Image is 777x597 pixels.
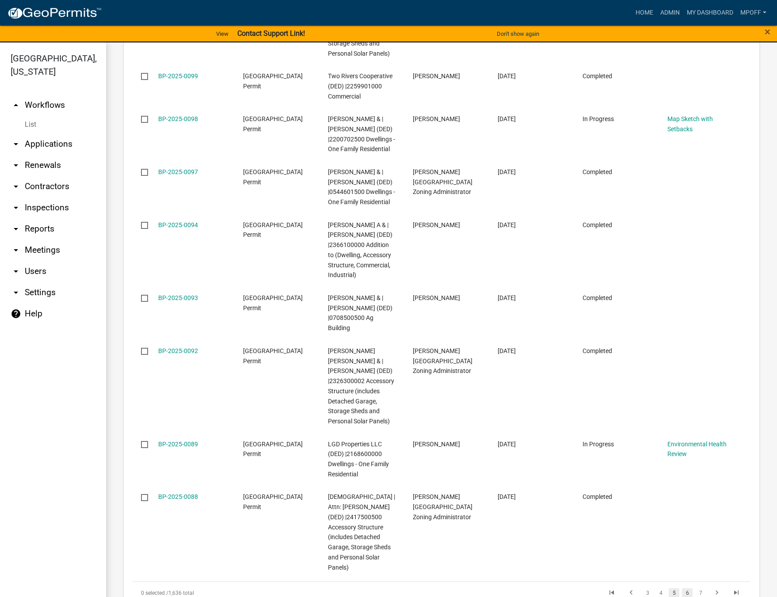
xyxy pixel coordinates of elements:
[493,27,543,41] button: Don't show again
[498,493,516,500] span: 06/10/2025
[737,4,770,21] a: mpoff
[243,72,303,90] span: Marion County Building Permit
[583,441,614,448] span: In Progress
[583,347,612,354] span: Completed
[328,347,394,425] span: Ammons, Ronald Lee Jr & | Ammons, Lucinda (DED) |2326300002 Accessory Structure (includes Detache...
[413,221,460,228] span: paige kilker
[243,493,303,510] span: Marion County Building Permit
[765,27,770,37] button: Close
[158,72,198,80] a: BP-2025-0099
[328,221,392,279] span: Dittmer, Kurt A & | Dittmer, Allison W (DED) |2366100000 Addition to (Dwelling, Accessory Structu...
[243,221,303,239] span: Marion County Building Permit
[11,139,21,149] i: arrow_drop_down
[158,168,198,175] a: BP-2025-0097
[328,72,392,100] span: Two Rivers Cooperative (DED) |2259901000 Commercial
[632,4,657,21] a: Home
[413,168,472,196] span: Melissa Poffenbarger- Marion County Zoning Administrator
[583,115,614,122] span: In Progress
[243,115,303,133] span: Marion County Building Permit
[413,441,460,448] span: Scott Yount
[328,168,395,205] span: De Moss, Danny L & | De Moss, Pamela J (DED) |0544601500 Dwellings - One Family Residential
[243,347,303,365] span: Marion County Building Permit
[328,294,392,331] span: Sneller, Casey & | Sneller, Taylor (DED) |0708500500 Ag Building
[158,441,198,448] a: BP-2025-0089
[583,294,612,301] span: Completed
[328,115,395,152] span: Clark, Howard F & | Clark, Christine L (DED) |2200702500 Dwellings - One Family Residential
[413,347,472,375] span: Melissa Poffenbarger- Marion County Zoning Administrator
[413,294,460,301] span: Casey Ray Sneller
[413,115,460,122] span: Christine
[11,266,21,277] i: arrow_drop_down
[328,493,395,570] span: Columbia United Methodist Church | Attn: Shirly Lovell (DED) |2417500500 Accessory Structure (inc...
[498,347,516,354] span: 06/23/2025
[243,168,303,186] span: Marion County Building Permit
[158,115,198,122] a: BP-2025-0098
[237,29,305,38] strong: Contact Support Link!
[583,168,612,175] span: Completed
[498,72,516,80] span: 06/25/2025
[328,441,389,478] span: LGD Properties LLC (DED) |2168600000 Dwellings - One Family Residential
[11,245,21,255] i: arrow_drop_down
[498,168,516,175] span: 06/25/2025
[11,160,21,171] i: arrow_drop_down
[765,26,770,38] span: ×
[158,493,198,500] a: BP-2025-0088
[11,287,21,298] i: arrow_drop_down
[11,202,21,213] i: arrow_drop_down
[498,221,516,228] span: 06/24/2025
[243,294,303,312] span: Marion County Building Permit
[11,100,21,110] i: arrow_drop_up
[498,294,516,301] span: 06/23/2025
[498,115,516,122] span: 06/25/2025
[141,590,168,596] span: 0 selected /
[11,224,21,234] i: arrow_drop_down
[158,221,198,228] a: BP-2025-0094
[583,221,612,228] span: Completed
[243,441,303,458] span: Marion County Building Permit
[213,27,232,41] a: View
[498,441,516,448] span: 06/13/2025
[683,4,737,21] a: My Dashboard
[413,493,472,521] span: Melissa Poffenbarger- Marion County Zoning Administrator
[11,308,21,319] i: help
[667,115,713,133] a: Map Sketch with Setbacks
[158,294,198,301] a: BP-2025-0093
[583,493,612,500] span: Completed
[158,347,198,354] a: BP-2025-0092
[583,72,612,80] span: Completed
[413,72,460,80] span: Tommy Setterdahl
[667,441,727,458] a: Environmental Health Review
[11,181,21,192] i: arrow_drop_down
[657,4,683,21] a: Admin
